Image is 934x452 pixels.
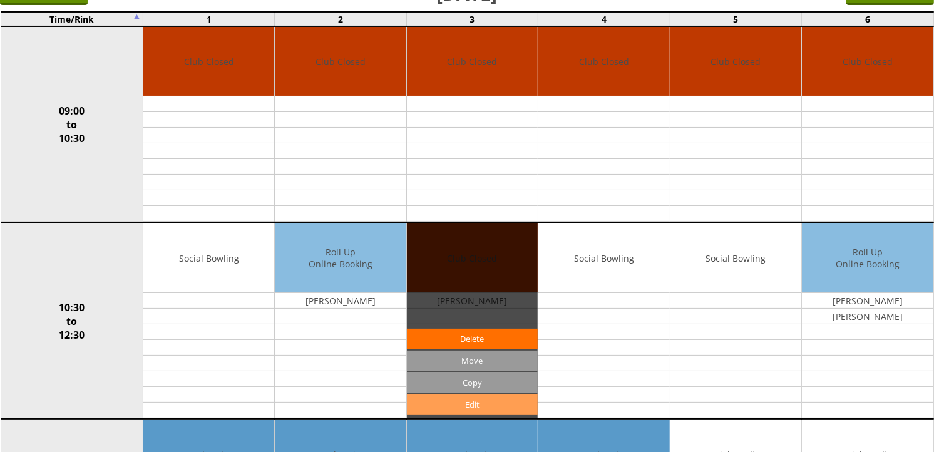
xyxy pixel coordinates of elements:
td: 3 [406,12,538,26]
td: [PERSON_NAME] [802,309,933,324]
td: 1 [143,12,275,26]
td: Social Bowling [143,223,274,293]
td: Club Closed [670,27,801,96]
td: 5 [670,12,801,26]
input: Copy [407,372,538,393]
td: Club Closed [143,27,274,96]
input: Move [407,351,538,371]
td: 09:00 to 10:30 [1,26,143,223]
td: Club Closed [275,27,406,96]
td: Club Closed [538,27,669,96]
td: 6 [802,12,933,26]
td: Time/Rink [1,12,143,26]
td: Club Closed [407,27,538,96]
td: Roll Up Online Booking [275,223,406,293]
td: Roll Up Online Booking [802,223,933,293]
td: Club Closed [802,27,933,96]
td: 4 [538,12,670,26]
td: Social Bowling [670,223,801,293]
a: Edit [407,394,538,415]
td: 2 [275,12,406,26]
td: [PERSON_NAME] [802,293,933,309]
a: Delete [407,329,538,349]
td: Social Bowling [538,223,669,293]
td: [PERSON_NAME] [275,293,406,309]
td: 10:30 to 12:30 [1,223,143,419]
